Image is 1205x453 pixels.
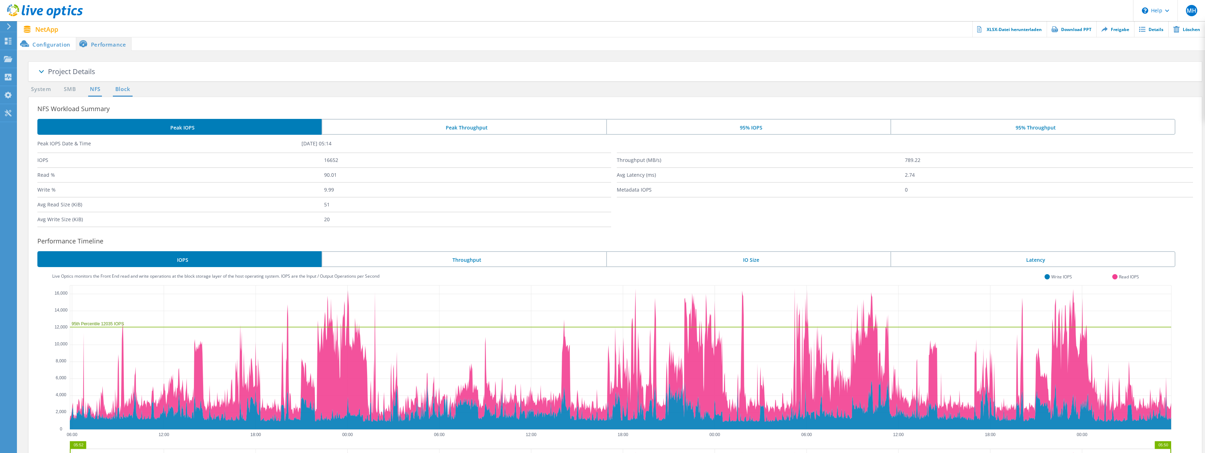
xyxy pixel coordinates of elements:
label: 2.74 [905,168,1193,182]
a: NFS [88,85,102,94]
text: 8,000 [56,358,66,363]
svg: \n [1142,7,1148,14]
li: IO Size [606,251,890,267]
span: Project Details [48,67,95,76]
label: Avg Write Size (KiB) [37,212,324,226]
label: 0 [905,183,1193,197]
text: 18:00 [617,432,628,437]
a: XLSX-Datei herunterladen [972,21,1047,37]
text: 14,000 [54,308,67,313]
a: Block [113,85,132,94]
label: Read IOPS [1119,274,1139,280]
label: 51 [324,198,611,212]
label: 9.99 [324,183,611,197]
label: 90.01 [324,168,611,182]
h3: NFS Workload Summary [37,104,1202,114]
a: Details [1134,21,1168,37]
li: Peak Throughput [322,119,606,135]
text: 00:00 [342,432,353,437]
label: Peak IOPS Date & Time [37,140,302,147]
text: 4,000 [56,392,66,397]
text: 12,000 [54,325,67,330]
text: 12:00 [158,432,169,437]
label: Write % [37,183,324,197]
a: SMB [62,85,78,94]
label: [DATE] 05:14 [302,140,566,147]
text: 05:52 [74,443,84,447]
label: 789.22 [905,153,1193,167]
label: Avg Latency (ms) [617,168,905,182]
label: Live Optics monitors the Front End read and write operations at the block storage layer of the ho... [52,273,379,279]
label: Read % [37,168,324,182]
text: 06:00 [801,432,812,437]
text: 12:00 [893,432,903,437]
li: IOPS [37,251,322,267]
text: 10,000 [54,342,67,346]
a: Live Optics Dashboard [7,15,83,20]
text: 18:00 [250,432,261,437]
text: 18:00 [985,432,996,437]
a: Freigabe [1096,21,1134,37]
label: IOPS [37,153,324,167]
text: 06:00 [67,432,77,437]
text: 2,000 [56,409,66,414]
a: Download PPT [1047,21,1096,37]
li: 95% IOPS [606,119,890,135]
li: Latency [890,251,1175,267]
li: Throughput [322,251,606,267]
li: 95% Throughput [890,119,1175,135]
a: System [28,85,54,94]
text: 0 [60,427,62,431]
li: Peak IOPS [37,119,322,135]
text: 00:00 [709,432,720,437]
text: 12:00 [526,432,536,437]
text: 06:00 [434,432,444,437]
label: Throughput (MB/s) [617,153,905,167]
label: Write IOPS [1051,274,1072,280]
label: Avg Read Size (KiB) [37,198,324,212]
label: 20 [324,212,611,226]
span: MH [1187,8,1196,13]
text: 05:50 [1158,443,1168,447]
label: Metadata IOPS [617,183,905,197]
text: 95th Percentile 12035 IOPS [72,321,124,326]
label: 16652 [324,153,611,167]
h3: Performance Timeline [37,236,1202,246]
span: NetApp [35,26,58,32]
a: Löschen [1168,21,1205,37]
text: 00:00 [1077,432,1087,437]
text: 16,000 [54,291,67,296]
text: 6,000 [56,375,66,380]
